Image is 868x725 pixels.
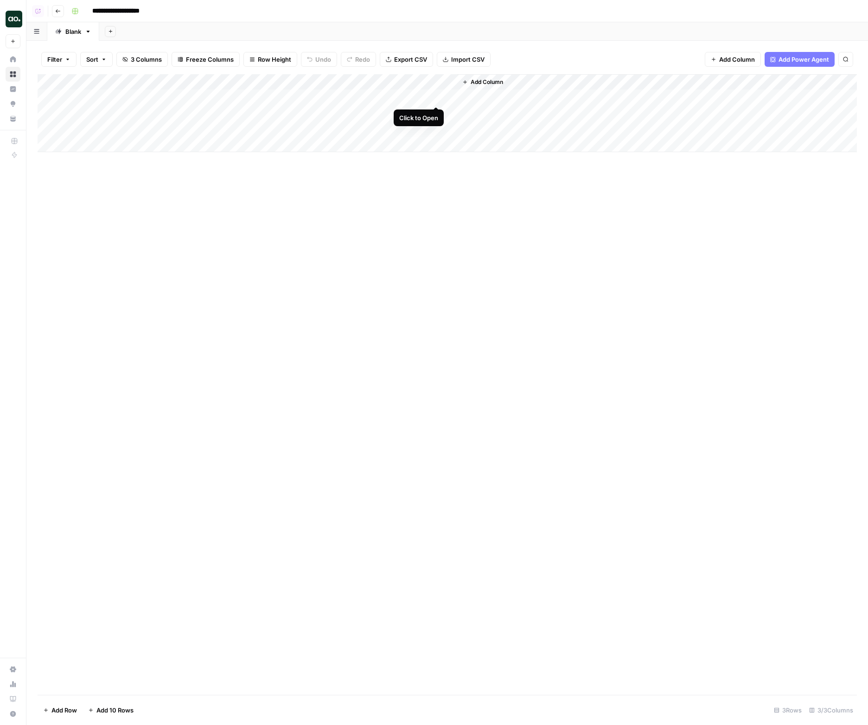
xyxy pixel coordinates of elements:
[451,55,485,64] span: Import CSV
[6,677,20,692] a: Usage
[6,82,20,96] a: Insights
[301,52,337,67] button: Undo
[355,55,370,64] span: Redo
[399,113,438,122] div: Click to Open
[380,52,433,67] button: Export CSV
[6,67,20,82] a: Browse
[315,55,331,64] span: Undo
[805,703,857,718] div: 3/3 Columns
[47,22,99,41] a: Blank
[770,703,805,718] div: 3 Rows
[6,692,20,706] a: Learning Hub
[765,52,835,67] button: Add Power Agent
[6,706,20,721] button: Help + Support
[41,52,77,67] button: Filter
[47,55,62,64] span: Filter
[186,55,234,64] span: Freeze Columns
[258,55,291,64] span: Row Height
[83,703,139,718] button: Add 10 Rows
[394,55,427,64] span: Export CSV
[6,96,20,111] a: Opportunities
[86,55,98,64] span: Sort
[719,55,755,64] span: Add Column
[6,7,20,31] button: Workspace: [AutoSave] AirOps
[80,52,113,67] button: Sort
[341,52,376,67] button: Redo
[38,703,83,718] button: Add Row
[6,111,20,126] a: Your Data
[51,706,77,715] span: Add Row
[96,706,134,715] span: Add 10 Rows
[6,662,20,677] a: Settings
[6,11,22,27] img: [AutoSave] AirOps Logo
[471,78,503,86] span: Add Column
[6,52,20,67] a: Home
[779,55,829,64] span: Add Power Agent
[437,52,491,67] button: Import CSV
[131,55,162,64] span: 3 Columns
[705,52,761,67] button: Add Column
[243,52,297,67] button: Row Height
[65,27,81,36] div: Blank
[459,76,507,88] button: Add Column
[116,52,168,67] button: 3 Columns
[172,52,240,67] button: Freeze Columns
